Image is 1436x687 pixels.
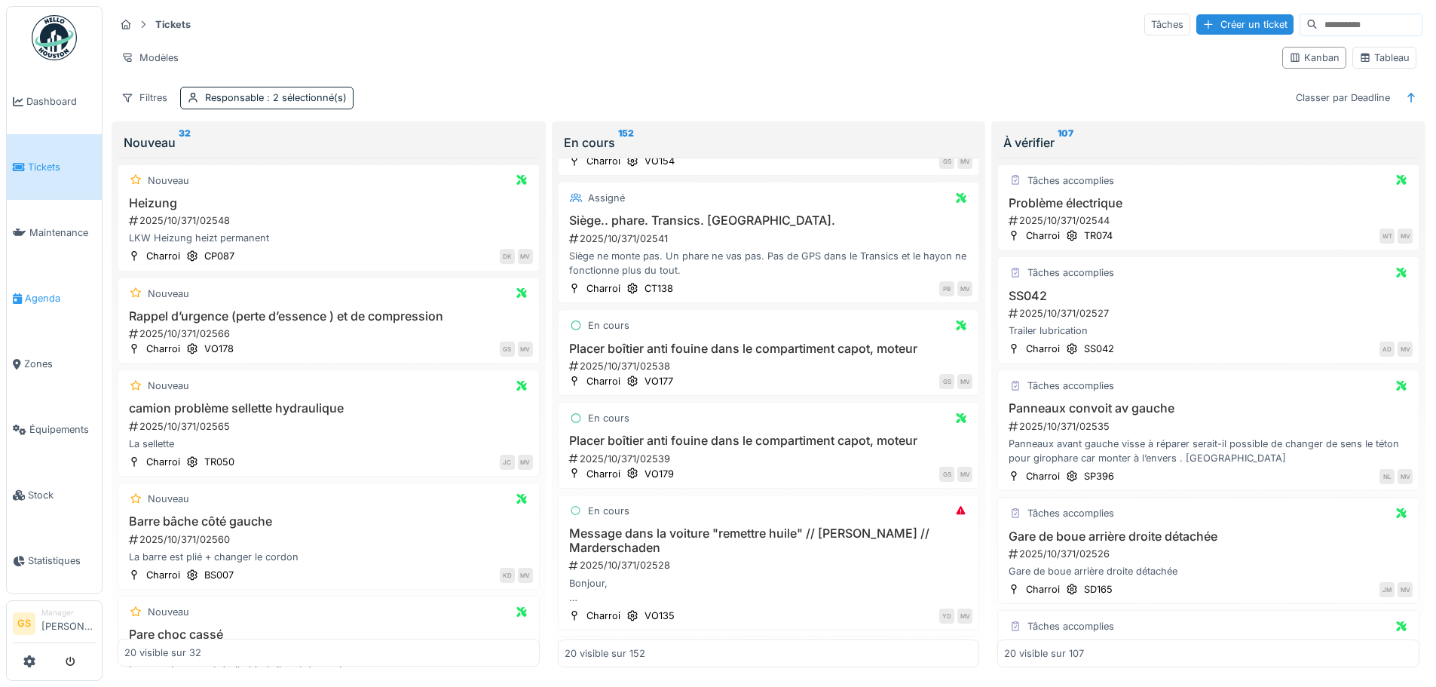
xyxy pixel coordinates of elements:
div: Nouveau [148,287,189,301]
div: 2025/10/371/02565 [127,419,533,434]
div: À vérifier [1003,133,1413,152]
h3: Placer boîtier anti fouine dans le compartiment capot, moteur [565,434,973,448]
div: MV [1398,582,1413,597]
div: BS007 [204,568,234,582]
div: Trailer lubrication [1004,324,1413,338]
h3: Panneaux convoit av gauche [1004,401,1413,416]
div: YD [939,609,954,624]
div: Tâches accomplies [1027,265,1114,280]
div: MV [957,374,972,389]
div: 2025/10/371/02528 [568,558,973,572]
div: Charroi [586,374,620,388]
div: TR074 [1084,228,1113,243]
div: 2025/10/371/02538 [568,359,973,373]
span: Tickets [28,160,96,174]
div: 2025/10/371/02541 [568,232,973,246]
div: Nouveau [124,133,534,152]
div: Assigné [588,191,625,205]
sup: 32 [179,133,191,152]
div: 2025/10/371/02526 [1007,547,1413,561]
div: GS [939,374,954,389]
div: MV [518,342,533,357]
a: Agenda [7,265,102,331]
sup: 152 [618,133,634,152]
h3: SS042 [1004,289,1413,303]
h3: Siège.. phare. Transics. [GEOGRAPHIC_DATA]. [565,213,973,228]
img: Badge_color-CXgf-gQk.svg [32,15,77,60]
div: La barre est plié + changer le cordon [124,550,533,564]
a: Équipements [7,397,102,462]
strong: Tickets [149,17,197,32]
div: Tâches accomplies [1027,173,1114,188]
div: CT138 [645,281,673,296]
h3: Placer boîtier anti fouine dans le compartiment capot, moteur [565,342,973,356]
div: En cours [564,133,974,152]
div: MV [518,568,533,583]
div: PB [939,281,954,296]
div: Classer par Deadline [1289,87,1397,109]
span: Zones [24,357,96,371]
h3: camion problème sellette hydraulique [124,401,533,416]
div: 2025/10/371/02544 [1007,213,1413,228]
div: MV [957,281,972,296]
div: Manager [41,607,96,618]
li: GS [13,612,35,635]
div: MV [957,467,972,482]
span: Dashboard [26,94,96,109]
div: JM [1379,582,1395,597]
div: WT [1379,228,1395,244]
div: Charroi [586,467,620,481]
div: En cours [588,318,629,333]
div: GS [939,467,954,482]
div: Kanban [1289,51,1340,65]
h3: Message dans la voiture "remettre huile" // [PERSON_NAME] // Marderschaden [565,526,973,555]
div: 2025/10/371/02560 [127,532,533,547]
div: Charroi [1026,342,1060,356]
div: 20 visible sur 32 [124,646,201,661]
div: En cours [588,411,629,425]
div: MV [1398,342,1413,357]
div: Charroi [146,342,180,356]
h3: Rappel d’urgence (perte d’essence ) et de compression [124,309,533,324]
div: Charroi [146,455,180,469]
div: Bonjour, [DATE] j’ai soudainement reçu un message dans la voiture indiquant que je devais probabl... [565,576,973,605]
div: SD165 [1084,582,1113,597]
div: Créer un ticket [1196,14,1294,35]
span: Stock [28,488,96,502]
span: Agenda [25,291,96,305]
div: SS042 [1084,342,1114,356]
div: LKW Heizung heizt permanent [124,231,533,245]
div: VO135 [645,609,675,623]
div: Nouveau [148,379,189,393]
div: JC [500,455,515,470]
div: Filtres [115,87,174,109]
div: KD [500,568,515,583]
div: Charroi [586,154,620,168]
div: 20 visible sur 107 [1004,646,1084,661]
div: Tableau [1359,51,1410,65]
li: [PERSON_NAME] [41,607,96,639]
h3: Gare de boue arrière droite détachée [1004,529,1413,544]
div: Charroi [1026,582,1060,597]
div: Panneaux avant gauche visse à réparer serait-il possible de changer de sens le téton pour giropha... [1004,437,1413,465]
div: 2025/10/371/02527 [1007,306,1413,320]
div: MV [957,154,972,169]
div: Tâches accomplies [1027,379,1114,393]
div: GS [939,154,954,169]
div: MV [518,249,533,264]
span: Équipements [29,422,96,437]
div: DK [500,249,515,264]
div: TR050 [204,455,234,469]
div: Nouveau [148,173,189,188]
div: GS [500,342,515,357]
div: MV [518,455,533,470]
a: Zones [7,331,102,397]
sup: 107 [1058,133,1073,152]
div: Siège ne monte pas. Un phare ne vas pas. Pas de GPS dans le Transics et le hayon ne fonctionne pl... [565,249,973,278]
div: VO178 [204,342,234,356]
a: Statistiques [7,528,102,593]
a: Stock [7,462,102,528]
div: AD [1379,342,1395,357]
a: Maintenance [7,200,102,265]
div: Tâches accomplies [1027,506,1114,520]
